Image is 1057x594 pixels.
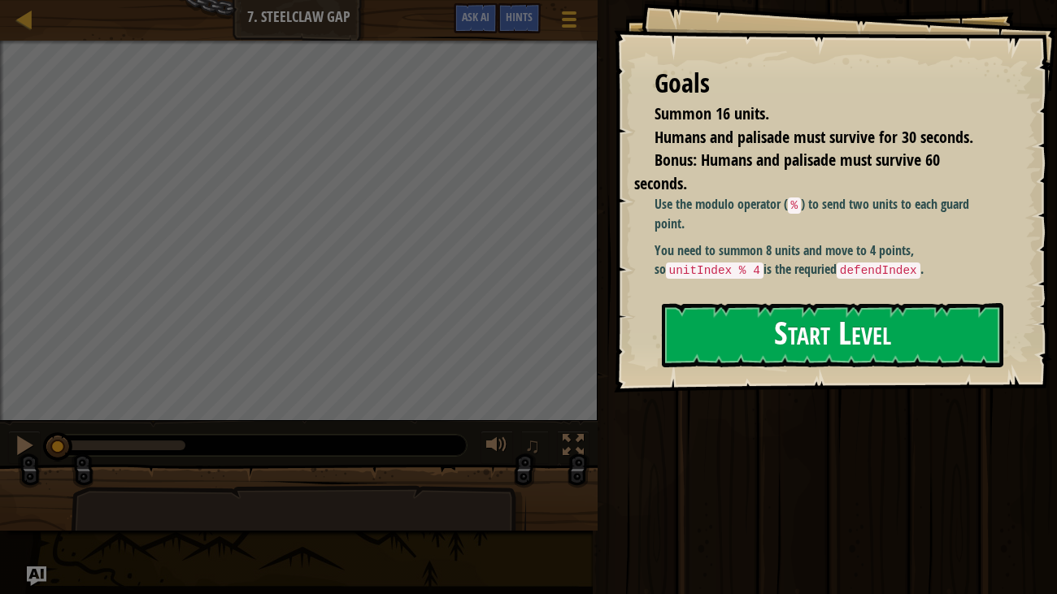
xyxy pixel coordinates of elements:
button: Start Level [662,303,1004,367]
button: Ask AI [454,3,498,33]
span: Summon 16 units. [655,102,769,124]
button: ♫ [521,431,549,464]
span: Ask AI [462,9,489,24]
span: Humans and palisade must survive for 30 seconds. [655,126,973,148]
button: Ask AI [27,566,46,586]
button: Toggle fullscreen [557,431,589,464]
span: ♫ [524,433,541,457]
span: Hints [506,9,533,24]
p: Use the modulo operator ( ) to send two units to each guard point. [655,195,1001,232]
button: Ctrl + P: Pause [8,431,41,464]
code: unitIndex % 4 [666,262,763,279]
span: Bonus: Humans and palisade must survive 60 seconds. [634,149,940,194]
div: Goals [655,65,1001,102]
li: Bonus: Humans and palisade must survive 60 seconds. [634,149,997,195]
code: defendIndex [837,262,920,279]
button: Show game menu [549,3,589,41]
p: You need to summon 8 units and move to 4 points, so is the requried . [655,241,1001,279]
button: Adjust volume [481,431,513,464]
li: Summon 16 units. [634,102,997,126]
code: % [788,197,802,214]
li: Humans and palisade must survive for 30 seconds. [634,126,997,150]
